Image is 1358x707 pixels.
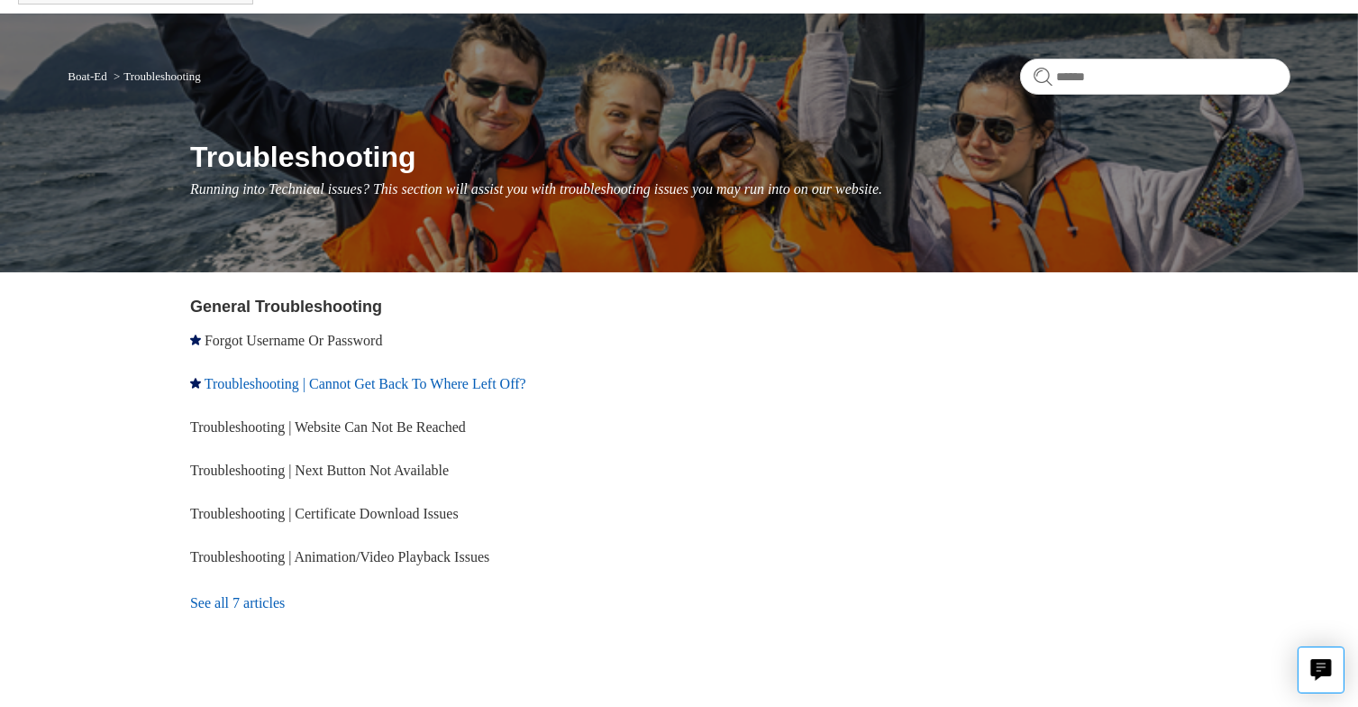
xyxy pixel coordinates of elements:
[190,463,449,478] a: Troubleshooting | Next Button Not Available
[1020,59,1290,95] input: Search
[190,335,201,345] svg: Promoted article
[190,179,1290,200] p: Running into Technical issues? This section will assist you with troubleshooting issues you may r...
[190,579,685,628] a: See all 7 articles
[205,376,526,391] a: Troubleshooting | Cannot Get Back To Where Left Off?
[1298,647,1344,693] button: Live chat
[205,333,382,348] a: Forgot Username Or Password
[190,506,459,521] a: Troubleshooting | Certificate Download Issues
[68,69,110,83] li: Boat-Ed
[190,378,201,389] svg: Promoted article
[190,135,1290,179] h1: Troubleshooting
[190,549,489,565] a: Troubleshooting | Animation/Video Playback Issues
[110,69,201,83] li: Troubleshooting
[190,419,466,435] a: Troubleshooting | Website Can Not Be Reached
[190,298,382,316] a: General Troubleshooting
[68,69,106,83] a: Boat-Ed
